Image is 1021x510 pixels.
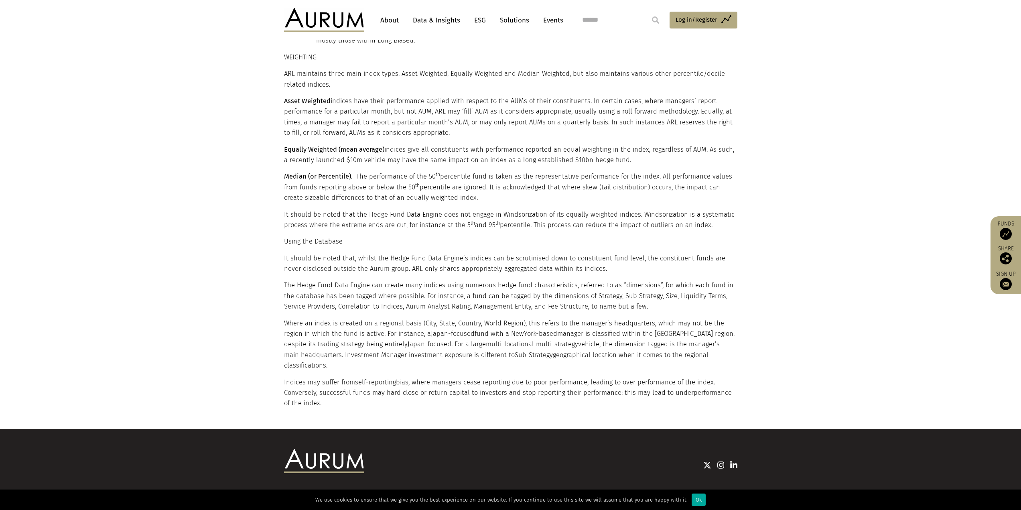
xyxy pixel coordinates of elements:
span: multi-locational [486,340,534,348]
a: Events [539,13,563,28]
a: ESG [470,13,490,28]
p: Indices may suffer from bias, where managers cease reporting due to poor performance, leading to ... [284,377,735,409]
sup: th [495,220,500,226]
img: Aurum [284,8,364,32]
div: Share [995,246,1017,264]
a: Data & Insights [409,13,464,28]
strong: Median (or Percentile) [284,173,351,180]
strong: Asset Weighted [284,97,331,105]
span: Log in/Register [676,15,717,24]
img: Sign up to our newsletter [1000,278,1012,290]
span: Sub-Strategy [515,351,553,359]
img: Access Funds [1000,228,1012,240]
p: It should be noted that, whilst the Hedge Fund Data Engine’s indices can be scrutinised down to c... [284,253,735,274]
a: Log in/Register [670,12,737,28]
p: The Hedge Fund Data Engine can create many indices using numerous hedge fund characteristics, ref... [284,280,735,312]
strong: Equally Weighted (mean average) [284,146,384,153]
div: Ok [692,494,706,506]
a: Funds [995,220,1017,240]
span: Japan-focused [408,340,451,348]
sup: th [415,182,420,188]
p: WEIGHTING [284,52,735,63]
sup: th [436,171,440,177]
a: Sign up [995,270,1017,290]
p: . The performance of the 50 percentile fund is taken as the representative performance for the in... [284,171,735,203]
img: Share this post [1000,252,1012,264]
input: Submit [648,12,664,28]
p: ARL maintains three main index types, Asset Weighted, Equally Weighted and Median Weighted, but a... [284,69,735,90]
p: indices have their performance applied with respect to the AUMs of their constituents. In certain... [284,96,735,138]
span: York-based [524,330,557,337]
img: Instagram icon [717,461,725,469]
span: multi-strategy [536,340,578,348]
sup: th [471,220,475,226]
span: Japan-focused [431,330,475,337]
span: self-reporting [355,378,396,386]
a: About [376,13,403,28]
p: Where an index is created on a regional basis (City, State, Country, World Region), this refers t... [284,318,735,371]
p: indices give all constituents with performance reported an equal weighting in the index, regardle... [284,144,735,166]
img: Linkedin icon [730,461,737,469]
img: Twitter icon [703,461,711,469]
img: Aurum Logo [284,449,364,473]
p: Using the Database [284,236,735,247]
a: Solutions [496,13,533,28]
p: It should be noted that the Hedge Fund Data Engine does not engage in Windsorization of its equal... [284,209,735,231]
